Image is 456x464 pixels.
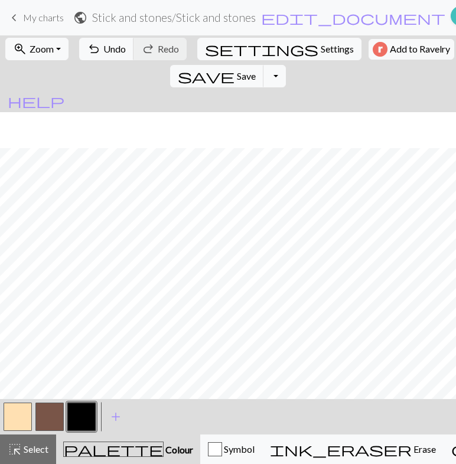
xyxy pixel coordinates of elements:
[56,434,200,464] button: Colour
[23,12,64,23] span: My charts
[373,42,387,57] img: Ravelry
[7,9,21,26] span: keyboard_arrow_left
[164,444,193,455] span: Colour
[8,441,22,458] span: highlight_alt
[170,65,264,87] button: Save
[30,43,54,54] span: Zoom
[237,70,256,81] span: Save
[262,434,444,464] button: Erase
[321,42,354,56] span: Settings
[64,441,163,458] span: palette
[7,8,64,28] a: My charts
[87,41,101,57] span: undo
[109,409,123,425] span: add
[369,39,454,60] button: Add to Ravelry
[79,38,134,60] button: Undo
[197,38,361,60] button: SettingsSettings
[5,38,69,60] button: Zoom
[412,443,436,455] span: Erase
[13,41,27,57] span: zoom_in
[200,434,262,464] button: Symbol
[261,9,445,26] span: edit_document
[92,11,256,24] h2: Stick and stones / Stick and stones
[222,443,255,455] span: Symbol
[205,41,318,57] span: settings
[8,93,64,109] span: help
[205,42,318,56] i: Settings
[22,443,48,455] span: Select
[73,9,87,26] span: public
[103,43,126,54] span: Undo
[390,42,450,57] span: Add to Ravelry
[270,441,412,458] span: ink_eraser
[178,68,234,84] span: save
